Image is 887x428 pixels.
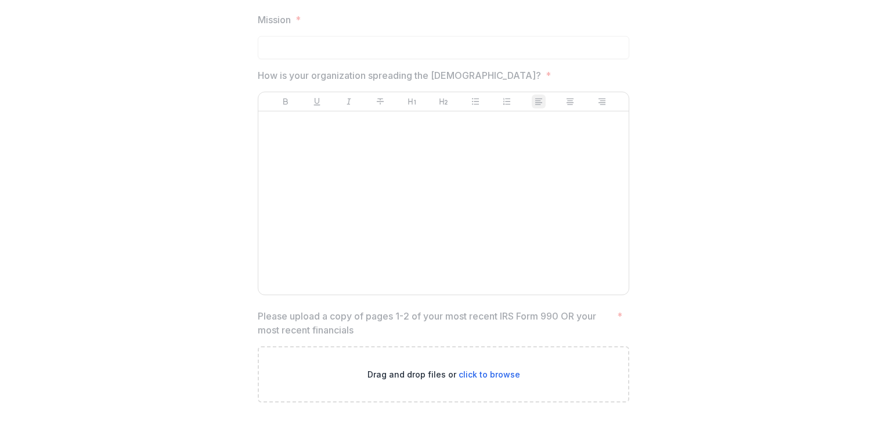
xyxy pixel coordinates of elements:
button: Bullet List [468,95,482,108]
button: Underline [310,95,324,108]
button: Heading 2 [437,95,450,108]
button: Align Left [532,95,546,108]
p: Drag and drop files or [367,368,520,380]
p: Mission [258,13,291,27]
span: click to browse [459,369,520,379]
button: Heading 1 [405,95,419,108]
button: Align Center [563,95,577,108]
button: Strike [373,95,387,108]
button: Align Right [595,95,609,108]
p: How is your organization spreading the [DEMOGRAPHIC_DATA]? [258,68,541,82]
button: Bold [279,95,293,108]
button: Italicize [342,95,356,108]
p: Please upload a copy of pages 1-2 of your most recent IRS Form 990 OR your most recent financials [258,309,612,337]
button: Ordered List [500,95,514,108]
